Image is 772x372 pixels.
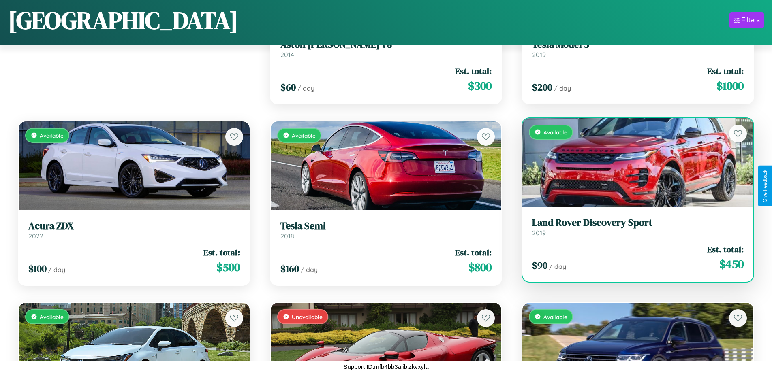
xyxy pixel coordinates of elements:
span: Est. total: [203,247,240,258]
span: $ 200 [532,81,552,94]
span: 2014 [280,51,294,59]
span: 2022 [28,232,43,240]
span: $ 160 [280,262,299,275]
span: $ 1000 [716,78,744,94]
span: $ 60 [280,81,296,94]
span: $ 450 [719,256,744,272]
span: / day [554,84,571,92]
span: Available [543,313,567,320]
a: Tesla Semi2018 [280,220,492,240]
span: 2019 [532,51,546,59]
button: Filters [729,12,764,28]
h3: Aston [PERSON_NAME] V8 [280,39,492,51]
span: Unavailable [292,313,323,320]
div: Give Feedback [762,170,768,202]
span: $ 100 [28,262,47,275]
h3: Acura ZDX [28,220,240,232]
a: Acura ZDX2022 [28,220,240,240]
span: $ 300 [468,78,492,94]
span: Available [543,129,567,136]
a: Tesla Model 32019 [532,39,744,59]
span: / day [48,266,65,274]
span: Est. total: [455,247,492,258]
span: 2019 [532,229,546,237]
span: Est. total: [707,65,744,77]
span: $ 500 [216,259,240,275]
h3: Tesla Semi [280,220,492,232]
p: Support ID: mfb4bb3alibizkvxyla [343,361,428,372]
h3: Tesla Model 3 [532,39,744,51]
span: Available [40,132,64,139]
a: Aston [PERSON_NAME] V82014 [280,39,492,59]
span: $ 90 [532,259,547,272]
span: 2018 [280,232,294,240]
span: $ 800 [468,259,492,275]
h1: [GEOGRAPHIC_DATA] [8,4,238,37]
a: Land Rover Discovery Sport2019 [532,217,744,237]
span: Est. total: [455,65,492,77]
span: Available [292,132,316,139]
div: Filters [741,16,760,24]
span: Available [40,313,64,320]
span: Est. total: [707,243,744,255]
span: / day [297,84,314,92]
span: / day [301,266,318,274]
span: / day [549,262,566,270]
h3: Land Rover Discovery Sport [532,217,744,229]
